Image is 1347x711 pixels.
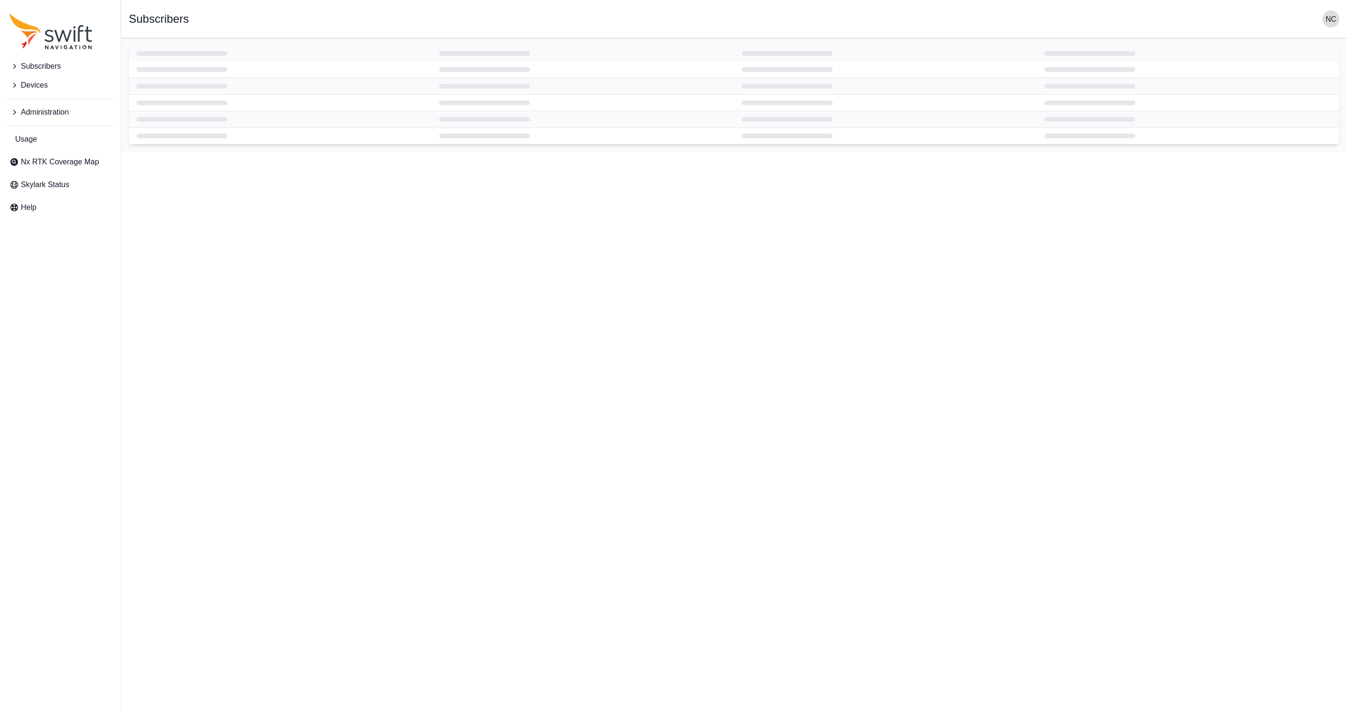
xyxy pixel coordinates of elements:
a: Nx RTK Coverage Map [6,153,115,171]
img: user photo [1322,10,1339,27]
span: Devices [21,80,48,91]
span: Help [21,202,36,213]
span: Administration [21,107,69,118]
h1: Subscribers [129,13,189,25]
span: Nx RTK Coverage Map [21,156,99,168]
span: Subscribers [21,61,61,72]
a: Help [6,198,115,217]
span: Usage [15,134,37,145]
button: Administration [6,103,115,122]
span: Skylark Status [21,179,69,190]
button: Subscribers [6,57,115,76]
a: Usage [6,130,115,149]
button: Devices [6,76,115,95]
a: Skylark Status [6,175,115,194]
